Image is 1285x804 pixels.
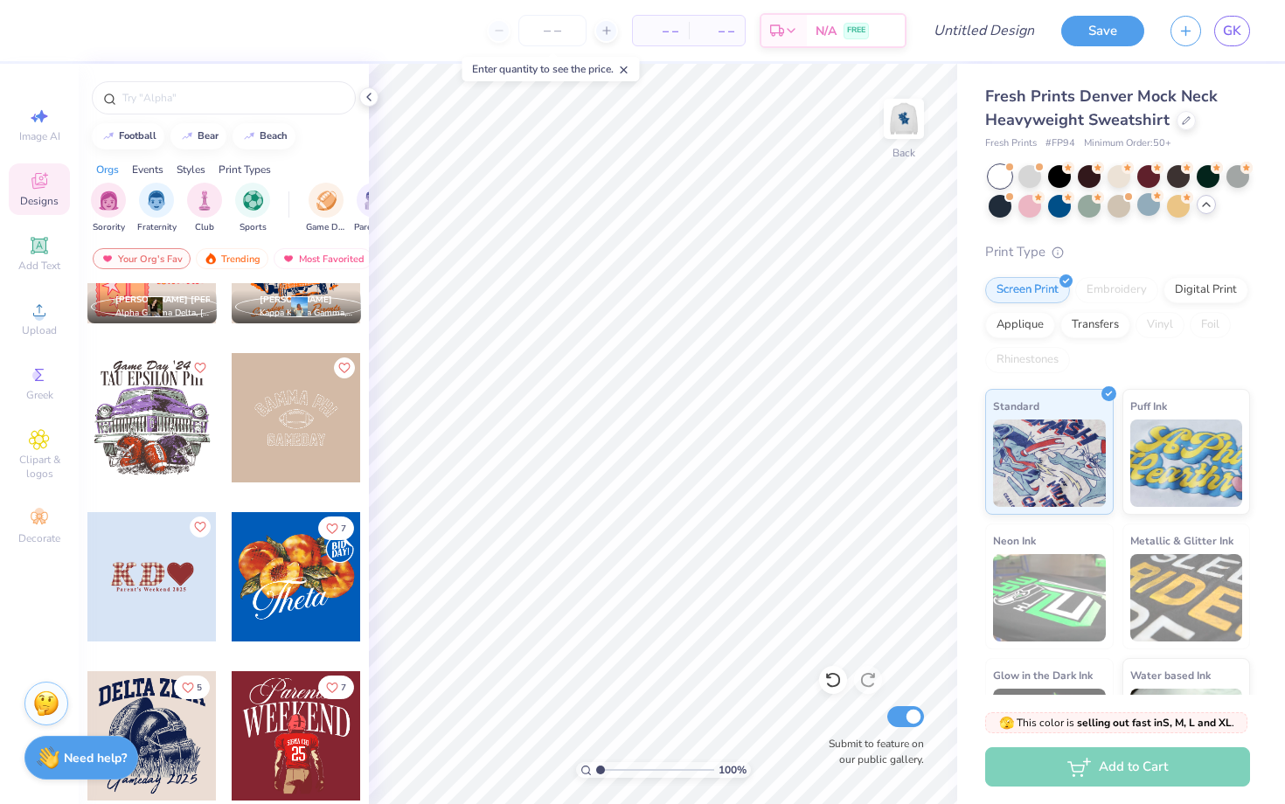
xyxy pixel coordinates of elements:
img: Water based Ink [1130,689,1243,776]
span: 🫣 [999,715,1014,731]
span: This color is . [999,715,1234,731]
img: Parent's Weekend Image [365,191,385,211]
span: [PERSON_NAME] [260,294,332,306]
div: filter for Sports [235,183,270,234]
div: Transfers [1060,312,1130,338]
div: Orgs [96,162,119,177]
span: FREE [847,24,865,37]
img: trend_line.gif [101,131,115,142]
img: Sorority Image [99,191,119,211]
button: filter button [354,183,394,234]
button: Like [190,516,211,537]
span: Fresh Prints [985,136,1037,151]
div: Vinyl [1136,312,1184,338]
div: Trending [196,248,268,269]
span: Clipart & logos [9,453,70,481]
button: Like [334,357,355,378]
button: filter button [235,183,270,234]
img: Metallic & Glitter Ink [1130,554,1243,641]
span: Image AI [19,129,60,143]
label: Submit to feature on our public gallery. [819,736,924,767]
span: Metallic & Glitter Ink [1130,531,1233,550]
span: Puff Ink [1130,397,1167,415]
strong: selling out fast in S, M, L and XL [1077,716,1232,730]
span: Decorate [18,531,60,545]
div: beach [260,131,288,141]
button: filter button [91,183,126,234]
span: Fraternity [137,221,177,234]
span: # FP94 [1045,136,1075,151]
span: Alpha Gamma Delta, [GEOGRAPHIC_DATA][US_STATE] [115,307,210,320]
span: – – [699,22,734,40]
button: filter button [306,183,346,234]
button: Like [318,516,354,540]
img: trending.gif [204,253,218,265]
input: – – [518,15,587,46]
span: – – [643,22,678,40]
div: Applique [985,312,1055,338]
div: Enter quantity to see the price. [462,57,640,81]
img: Back [886,101,921,136]
a: GK [1214,16,1250,46]
input: Try "Alpha" [121,89,344,107]
div: Back [893,145,915,161]
span: Glow in the Dark Ink [993,666,1093,684]
img: Fraternity Image [147,191,166,211]
span: Standard [993,397,1039,415]
button: beach [233,123,295,149]
img: Club Image [195,191,214,211]
input: Untitled Design [920,13,1048,48]
span: Parent's Weekend [354,221,394,234]
div: Your Org's Fav [93,248,191,269]
img: Neon Ink [993,554,1106,641]
div: Print Type [985,242,1250,262]
div: football [119,131,156,141]
div: Print Types [219,162,271,177]
div: Most Favorited [274,248,372,269]
span: Kappa Kappa Gamma, [GEOGRAPHIC_DATA] [260,307,354,320]
div: Digital Print [1163,277,1248,303]
div: Events [132,162,163,177]
span: 5 [197,683,202,692]
img: Puff Ink [1130,419,1243,507]
img: Glow in the Dark Ink [993,689,1106,776]
span: Neon Ink [993,531,1036,550]
img: Standard [993,419,1106,507]
strong: Need help? [64,750,127,766]
img: trend_line.gif [180,131,194,142]
div: Foil [1190,312,1231,338]
button: filter button [137,183,177,234]
img: Game Day Image [316,191,337,211]
div: filter for Sorority [91,183,126,234]
span: 7 [341,524,346,533]
div: Screen Print [985,277,1070,303]
span: Water based Ink [1130,666,1211,684]
div: filter for Fraternity [137,183,177,234]
span: Sorority [93,221,125,234]
div: filter for Club [187,183,222,234]
button: football [92,123,164,149]
img: most_fav.gif [101,253,115,265]
button: Like [318,676,354,699]
img: trend_line.gif [242,131,256,142]
span: N/A [816,22,837,40]
span: GK [1223,21,1241,41]
span: 100 % [719,762,747,778]
button: Like [174,676,210,699]
div: bear [198,131,219,141]
button: filter button [187,183,222,234]
span: Sports [240,221,267,234]
span: Minimum Order: 50 + [1084,136,1171,151]
img: most_fav.gif [281,253,295,265]
button: bear [170,123,226,149]
div: Rhinestones [985,347,1070,373]
img: Sports Image [243,191,263,211]
span: Add Text [18,259,60,273]
div: filter for Game Day [306,183,346,234]
button: Save [1061,16,1144,46]
span: 7 [341,683,346,692]
span: Greek [26,388,53,402]
span: [PERSON_NAME] [PERSON_NAME] [115,294,263,306]
div: Styles [177,162,205,177]
div: filter for Parent's Weekend [354,183,394,234]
